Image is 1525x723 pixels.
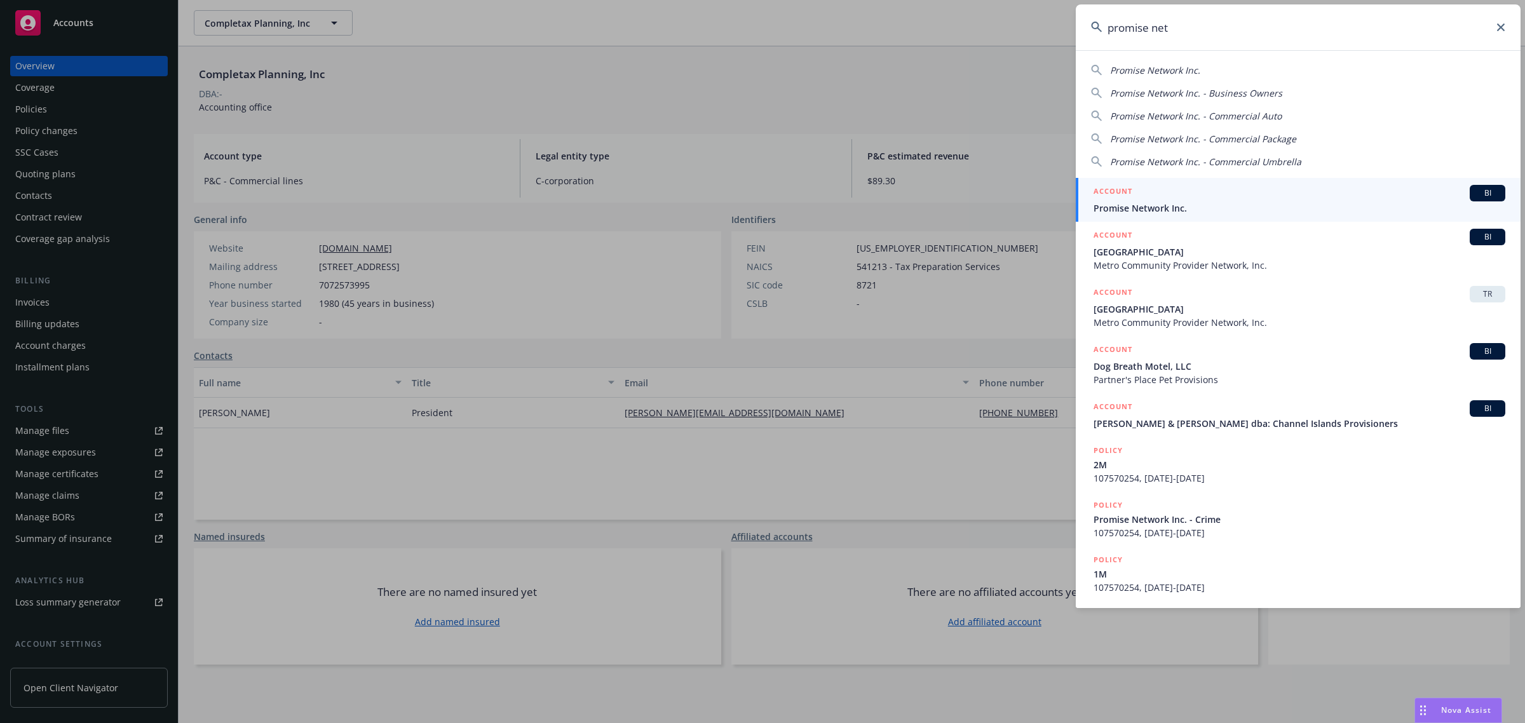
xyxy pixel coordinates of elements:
[1441,705,1491,715] span: Nova Assist
[1094,185,1132,200] h5: ACCOUNT
[1110,133,1296,145] span: Promise Network Inc. - Commercial Package
[1475,288,1500,300] span: TR
[1094,316,1505,329] span: Metro Community Provider Network, Inc.
[1110,87,1282,99] span: Promise Network Inc. - Business Owners
[1076,437,1521,492] a: POLICY2M107570254, [DATE]-[DATE]
[1076,546,1521,601] a: POLICY1M107570254, [DATE]-[DATE]
[1094,567,1505,581] span: 1M
[1094,373,1505,386] span: Partner's Place Pet Provisions
[1094,581,1505,594] span: 107570254, [DATE]-[DATE]
[1110,110,1282,122] span: Promise Network Inc. - Commercial Auto
[1094,360,1505,373] span: Dog Breath Motel, LLC
[1094,499,1123,511] h5: POLICY
[1094,526,1505,539] span: 107570254, [DATE]-[DATE]
[1094,458,1505,471] span: 2M
[1415,698,1431,722] div: Drag to move
[1094,343,1132,358] h5: ACCOUNT
[1076,279,1521,336] a: ACCOUNTTR[GEOGRAPHIC_DATA]Metro Community Provider Network, Inc.
[1094,245,1505,259] span: [GEOGRAPHIC_DATA]
[1094,201,1505,215] span: Promise Network Inc.
[1094,513,1505,526] span: Promise Network Inc. - Crime
[1110,156,1301,168] span: Promise Network Inc. - Commercial Umbrella
[1094,229,1132,244] h5: ACCOUNT
[1094,553,1123,566] h5: POLICY
[1076,336,1521,393] a: ACCOUNTBIDog Breath Motel, LLCPartner's Place Pet Provisions
[1094,444,1123,457] h5: POLICY
[1475,346,1500,357] span: BI
[1475,187,1500,199] span: BI
[1076,393,1521,437] a: ACCOUNTBI[PERSON_NAME] & [PERSON_NAME] dba: Channel Islands Provisioners
[1094,286,1132,301] h5: ACCOUNT
[1094,471,1505,485] span: 107570254, [DATE]-[DATE]
[1076,178,1521,222] a: ACCOUNTBIPromise Network Inc.
[1475,403,1500,414] span: BI
[1414,698,1502,723] button: Nova Assist
[1094,259,1505,272] span: Metro Community Provider Network, Inc.
[1076,222,1521,279] a: ACCOUNTBI[GEOGRAPHIC_DATA]Metro Community Provider Network, Inc.
[1094,400,1132,416] h5: ACCOUNT
[1110,64,1200,76] span: Promise Network Inc.
[1475,231,1500,243] span: BI
[1094,417,1505,430] span: [PERSON_NAME] & [PERSON_NAME] dba: Channel Islands Provisioners
[1094,302,1505,316] span: [GEOGRAPHIC_DATA]
[1076,4,1521,50] input: Search...
[1076,492,1521,546] a: POLICYPromise Network Inc. - Crime107570254, [DATE]-[DATE]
